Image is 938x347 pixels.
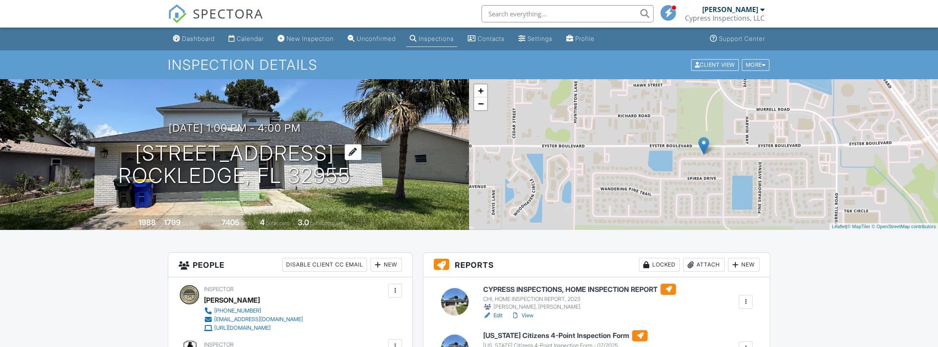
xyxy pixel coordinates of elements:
h1: [STREET_ADDRESS] Rockledge, FL 32955 [118,142,351,188]
a: Unconfirmed [344,31,399,47]
a: Leaflet [832,224,846,229]
span: SPECTORA [193,4,263,22]
h3: Reports [423,253,770,277]
div: Client View [691,59,739,71]
div: 7405 [222,218,240,227]
a: Zoom out [474,97,487,110]
div: [PERSON_NAME] [204,294,260,307]
span: bathrooms [310,220,335,226]
h6: [US_STATE] Citizens 4-Point Inspection Form [483,330,648,341]
span: sq. ft. [182,220,194,226]
div: Cypress Inspections, LLC [685,14,765,22]
span: Inspector [204,286,234,292]
div: [PERSON_NAME] [702,5,758,14]
a: Inspections [406,31,457,47]
a: [EMAIL_ADDRESS][DOMAIN_NAME] [204,315,303,324]
div: CHI, HOME INSPECTION REPORT, 2023 [483,296,676,303]
h6: CYPRESS INSPECTIONS, HOME INSPECTION REPORT [483,284,676,295]
div: Settings [528,35,552,42]
div: Unconfirmed [357,35,396,42]
div: 1988 [139,218,156,227]
a: Calendar [225,31,267,47]
div: Dashboard [182,35,215,42]
div: [PHONE_NUMBER] [214,307,261,314]
a: SPECTORA [168,12,263,30]
a: Edit [483,311,502,320]
a: Settings [515,31,556,47]
span: Built [128,220,137,226]
div: 4 [260,218,265,227]
a: CYPRESS INSPECTIONS, HOME INSPECTION REPORT CHI, HOME INSPECTION REPORT, 2023 [PERSON_NAME], [PER... [483,284,676,311]
a: Support Center [707,31,768,47]
a: © OpenStreetMap contributors [872,224,936,229]
div: Support Center [719,35,765,42]
a: [PHONE_NUMBER] [204,307,303,315]
a: Profile [563,31,598,47]
div: | [830,223,938,230]
a: [URL][DOMAIN_NAME] [204,324,303,332]
a: Client View [690,61,741,68]
h3: [DATE] 1:00 pm - 4:00 pm [169,122,301,134]
div: Attach [683,258,725,272]
span: sq.ft. [241,220,252,226]
div: Profile [575,35,595,42]
div: Disable Client CC Email [282,258,367,272]
a: Dashboard [170,31,218,47]
a: Contacts [464,31,508,47]
div: 3.0 [298,218,309,227]
div: Calendar [237,35,264,42]
a: © MapTiler [847,224,870,229]
div: New [728,258,759,272]
img: The Best Home Inspection Software - Spectora [168,4,187,23]
a: Zoom in [474,84,487,97]
div: [URL][DOMAIN_NAME] [214,325,271,332]
div: [EMAIL_ADDRESS][DOMAIN_NAME] [214,316,303,323]
div: 1799 [164,218,181,227]
div: New [370,258,402,272]
div: [PERSON_NAME], [PERSON_NAME] [483,303,676,311]
div: Inspections [419,35,454,42]
h1: Inspection Details [168,57,770,72]
span: bedrooms [266,220,290,226]
div: Contacts [478,35,505,42]
div: New Inspection [287,35,334,42]
input: Search everything... [481,5,654,22]
a: New Inspection [274,31,337,47]
a: View [511,311,533,320]
div: Locked [639,258,680,272]
div: More [742,59,770,71]
span: Lot Size [202,220,220,226]
h3: People [168,253,412,277]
